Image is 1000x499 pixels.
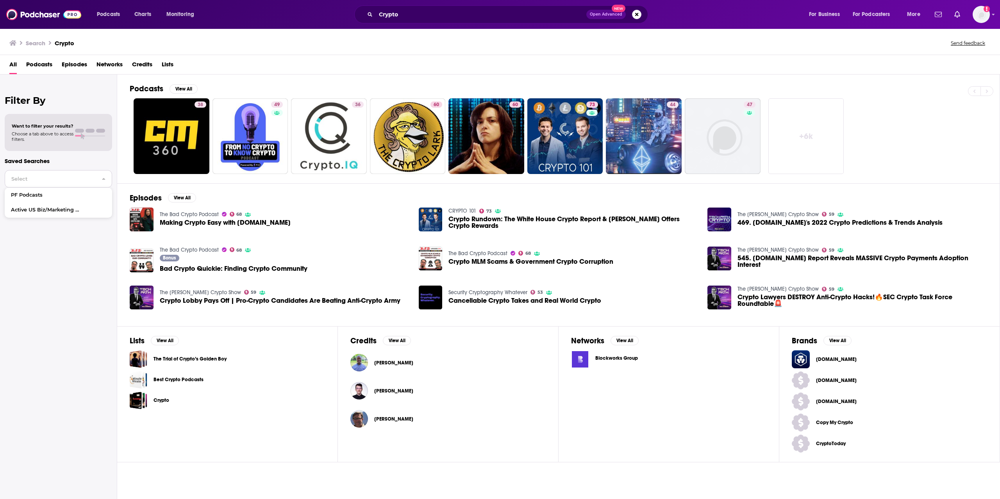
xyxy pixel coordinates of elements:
button: View All [168,193,196,202]
span: Podcasts [97,9,120,20]
button: open menu [902,8,930,21]
span: [DOMAIN_NAME] [816,377,862,384]
span: 59 [251,291,256,294]
a: The Paul Barron Crypto Show [737,286,819,292]
button: open menu [848,8,902,21]
span: 73 [486,210,492,213]
span: Episodes [62,58,87,74]
a: 38 [134,98,209,174]
img: Crypto MLM Scams & Government Crypto Corruption [419,247,443,270]
button: Brad NickelBrad Nickel [350,407,546,432]
img: User Profile [973,6,990,23]
a: Podchaser - Follow, Share and Rate Podcasts [6,7,81,22]
span: Crypto MLM Scams & Government Crypto Corruption [448,258,613,265]
h2: Podcasts [130,84,163,94]
span: 59 [829,288,834,291]
span: [DOMAIN_NAME] [816,356,862,362]
a: Brad Nickel [374,416,413,422]
a: The Trial of Crypto’s Golden Boy [154,355,227,363]
img: Crypto Lawyers DESTROY Anti-Crypto Hacks!🔥SEC Crypto Task Force Roundtable🚨 [707,286,731,309]
button: View All [823,336,852,345]
a: 44 [606,98,682,174]
a: 53 [530,290,543,295]
a: Credits [132,58,152,74]
span: 59 [829,213,834,216]
img: 469. Crypto.com's 2022 Crypto Predictions & Trends Analysis [707,208,731,231]
img: Keegan Francis [350,382,368,400]
span: Networks [96,58,123,74]
a: Keegan Francis [374,388,413,394]
a: 60 [448,98,524,174]
a: Paul McNeal [350,354,368,371]
button: View All [383,336,411,345]
span: New [612,5,626,12]
a: EpisodesView All [130,193,196,203]
a: 60 [430,101,442,108]
span: Lists [162,58,173,74]
button: View All [170,84,198,94]
button: Send feedback [948,40,987,46]
a: 44 [667,101,679,108]
span: 59 [829,249,834,252]
a: Brad Nickel [350,410,368,428]
span: [PERSON_NAME] [374,360,413,366]
span: [PERSON_NAME] [374,416,413,422]
svg: Add a profile image [984,6,990,12]
span: 68 [525,252,531,255]
span: Logged in as bjonesvested [973,6,990,23]
button: open menu [161,8,204,21]
button: Paul McNealPaul McNeal [350,350,546,375]
span: 47 [747,101,752,109]
p: Saved Searches [5,157,112,165]
span: For Business [809,9,840,20]
a: 47 [744,101,755,108]
a: 36 [291,98,367,174]
span: PF Podcasts [11,193,86,198]
span: 60 [434,101,439,109]
a: Bad Crypto Quickie: Finding Crypto Community [130,249,154,272]
a: 68 [518,251,531,256]
h3: Crypto [55,39,74,47]
img: Crypto Lobby Pays Off | Pro-Crypto Candidates Are Beating Anti-Crypto Army [130,286,154,309]
span: Best Crypto Podcasts [130,371,147,389]
span: Crypto [130,392,147,409]
a: [DOMAIN_NAME] [792,392,987,410]
a: 59 [822,287,834,291]
span: For Podcasters [853,9,890,20]
img: Crypto.com logo [792,350,810,368]
a: 73 [527,98,603,174]
span: 49 [274,101,280,109]
div: Search podcasts, credits, & more... [362,5,655,23]
span: The Trial of Crypto’s Golden Boy [130,350,147,368]
span: CryptoToday [816,440,862,447]
a: Crypto Lobby Pays Off | Pro-Crypto Candidates Are Beating Anti-Crypto Army [160,297,400,304]
span: Active US Biz/Marketing w/ Guests [11,208,86,213]
a: Blockworks Group logoBlockworks Group [571,350,766,368]
a: Show notifications dropdown [951,8,963,21]
a: The Paul Barron Crypto Show [737,211,819,218]
span: Monitoring [166,9,194,20]
a: ListsView All [130,336,179,346]
h3: Search [26,39,45,47]
span: [PERSON_NAME] [374,388,413,394]
span: 545. [DOMAIN_NAME] Report Reveals MASSIVE Crypto Payments Adoption Interest [737,255,987,268]
span: All [9,58,17,74]
span: Copy My Crypto [816,419,862,426]
span: 73 [589,101,595,109]
img: Making Crypto Easy with Crypto.com [130,208,154,231]
img: Blockworks Group logo [571,350,589,368]
h2: Credits [350,336,377,346]
a: 73 [479,209,492,213]
a: The Bad Crypto Podcast [160,247,219,253]
span: Blockworks Group [595,355,638,361]
span: Want to filter your results? [12,123,73,129]
button: Keegan FrancisKeegan Francis [350,378,546,403]
a: Cancellable Crypto Takes and Real World Crypto [448,297,601,304]
a: Crypto Rundown: The White House Crypto Report & JP Morgan Offers Crypto Rewards [448,216,698,229]
a: Best Crypto Podcasts [154,375,204,384]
